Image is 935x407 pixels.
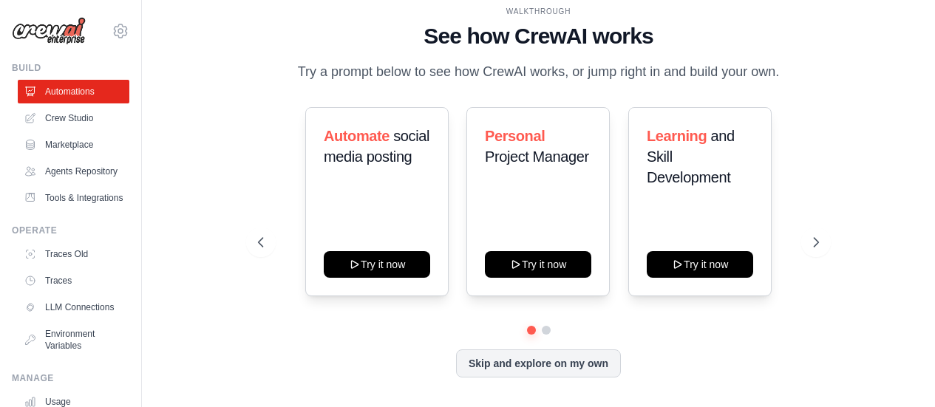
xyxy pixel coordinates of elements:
[290,61,787,83] p: Try a prompt below to see how CrewAI works, or jump right in and build your own.
[18,186,129,210] a: Tools & Integrations
[18,133,129,157] a: Marketplace
[12,17,86,45] img: Logo
[12,225,129,236] div: Operate
[18,160,129,183] a: Agents Repository
[258,23,819,49] h1: See how CrewAI works
[18,295,129,319] a: LLM Connections
[12,372,129,384] div: Manage
[18,269,129,293] a: Traces
[647,128,707,144] span: Learning
[18,322,129,358] a: Environment Variables
[324,251,430,278] button: Try it now
[12,62,129,74] div: Build
[485,148,589,165] span: Project Manager
[456,349,621,377] button: Skip and explore on my own
[18,80,129,103] a: Automations
[647,251,753,278] button: Try it now
[258,6,819,17] div: WALKTHROUGH
[18,242,129,266] a: Traces Old
[485,128,545,144] span: Personal
[18,106,129,130] a: Crew Studio
[647,128,735,185] span: and Skill Development
[485,251,591,278] button: Try it now
[324,128,390,144] span: Automate
[324,128,429,165] span: social media posting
